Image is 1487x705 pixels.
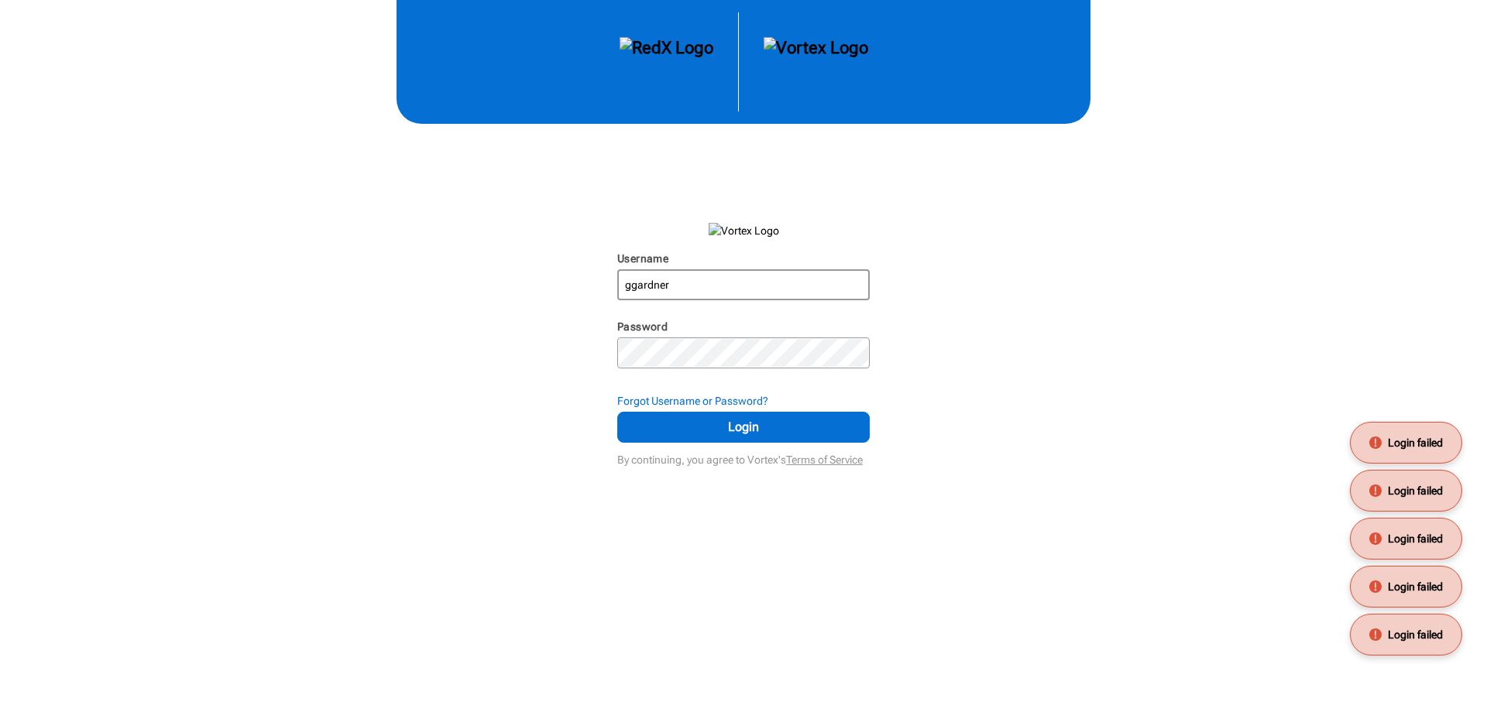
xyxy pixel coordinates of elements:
img: Vortex Logo [764,37,868,87]
img: Vortex Logo [709,223,779,238]
button: Login [617,412,870,443]
span: Login failed [1388,435,1443,450]
div: Forgot Username or Password? [617,393,870,409]
span: Login [637,418,850,436]
span: Login failed [1388,531,1443,546]
div: By continuing, you agree to Vortex's [617,446,870,467]
a: Terms of Service [786,453,863,466]
img: RedX Logo [620,37,713,87]
span: Login failed [1388,483,1443,498]
strong: Forgot Username or Password? [617,395,768,407]
label: Username [617,252,668,265]
span: Login failed [1388,627,1443,642]
label: Password [617,320,668,333]
span: Login failed [1388,579,1443,594]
